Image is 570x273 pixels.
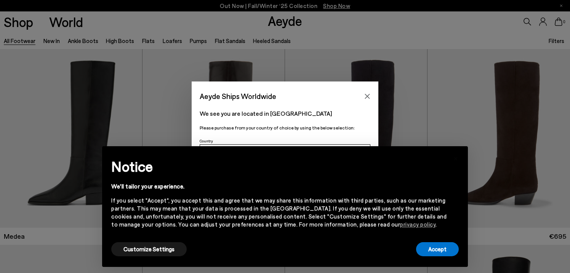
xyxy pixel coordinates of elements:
button: Customize Settings [111,242,187,256]
h2: Notice [111,156,447,176]
div: If you select "Accept", you accept this and agree that we may share this information with third p... [111,196,447,228]
a: privacy policy [400,221,436,228]
button: Accept [416,242,459,256]
p: Please purchase from your country of choice by using the below selection: [200,124,370,131]
button: Close [362,91,373,102]
p: We see you are located in [GEOGRAPHIC_DATA] [200,109,370,118]
div: We'll tailor your experience. [111,182,447,190]
span: Aeyde Ships Worldwide [200,89,276,103]
button: Close this notice [447,148,465,167]
span: Country [200,139,213,143]
span: × [453,152,458,163]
